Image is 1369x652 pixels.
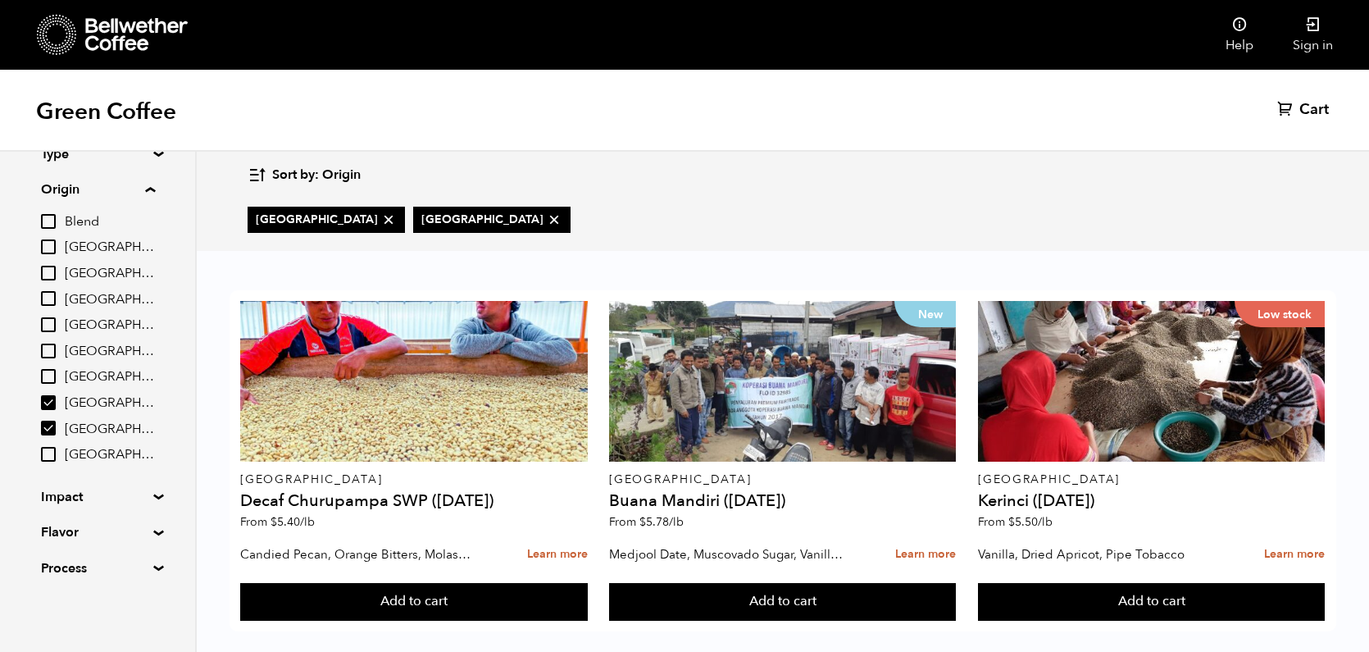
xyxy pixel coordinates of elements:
input: [GEOGRAPHIC_DATA] [41,369,56,384]
summary: Impact [41,487,154,507]
span: Blend [65,213,155,231]
span: From [978,514,1053,530]
span: [GEOGRAPHIC_DATA] [65,368,155,386]
span: Cart [1299,100,1329,120]
input: [GEOGRAPHIC_DATA] [41,421,56,435]
span: /lb [1038,514,1053,530]
span: /lb [669,514,684,530]
span: [GEOGRAPHIC_DATA] [65,421,155,439]
a: New [609,301,956,462]
a: Learn more [527,537,588,572]
span: [GEOGRAPHIC_DATA] [65,343,155,361]
span: $ [639,514,646,530]
h4: Kerinci ([DATE]) [978,493,1325,509]
h1: Green Coffee [36,97,176,126]
summary: Origin [41,180,155,199]
input: [GEOGRAPHIC_DATA] [41,291,56,306]
input: [GEOGRAPHIC_DATA] [41,344,56,358]
input: [GEOGRAPHIC_DATA] [41,447,56,462]
span: [GEOGRAPHIC_DATA] [65,317,155,335]
input: [GEOGRAPHIC_DATA] [41,317,56,332]
span: Sort by: Origin [272,166,361,185]
span: [GEOGRAPHIC_DATA] [65,446,155,464]
button: Add to cart [978,583,1325,621]
a: Cart [1277,100,1333,120]
summary: Type [41,144,154,164]
a: Low stock [978,301,1325,462]
p: Vanilla, Dried Apricot, Pipe Tobacco [978,542,1214,567]
p: [GEOGRAPHIC_DATA] [240,474,587,486]
span: $ [271,514,277,530]
span: From [609,514,684,530]
button: Add to cart [240,583,587,621]
p: [GEOGRAPHIC_DATA] [609,474,956,486]
p: [GEOGRAPHIC_DATA] [978,474,1325,486]
bdi: 5.40 [271,514,315,530]
input: Blend [41,214,56,229]
span: [GEOGRAPHIC_DATA] [65,239,155,257]
span: $ [1008,514,1015,530]
button: Sort by: Origin [248,156,361,194]
a: Learn more [1264,537,1325,572]
input: [GEOGRAPHIC_DATA] [41,395,56,410]
span: [GEOGRAPHIC_DATA] [65,265,155,283]
button: Add to cart [609,583,956,621]
span: [GEOGRAPHIC_DATA] [65,291,155,309]
p: Medjool Date, Muscovado Sugar, Vanilla Bean [609,542,845,567]
summary: Process [41,559,154,578]
bdi: 5.78 [639,514,684,530]
span: From [240,514,315,530]
a: Learn more [895,537,956,572]
h4: Buana Mandiri ([DATE]) [609,493,956,509]
span: [GEOGRAPHIC_DATA] [65,394,155,413]
bdi: 5.50 [1008,514,1053,530]
h4: Decaf Churupampa SWP ([DATE]) [240,493,587,509]
span: /lb [300,514,315,530]
p: New [894,301,956,327]
p: Candied Pecan, Orange Bitters, Molasses [240,542,476,567]
summary: Flavor [41,522,154,542]
p: Low stock [1235,301,1325,327]
input: [GEOGRAPHIC_DATA] [41,239,56,254]
input: [GEOGRAPHIC_DATA] [41,266,56,280]
span: [GEOGRAPHIC_DATA] [256,212,397,228]
span: [GEOGRAPHIC_DATA] [421,212,562,228]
